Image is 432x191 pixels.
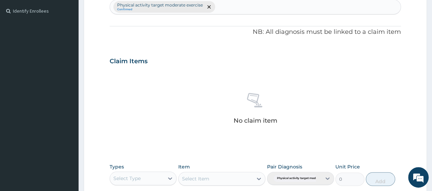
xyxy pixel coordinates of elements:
span: We're online! [40,54,94,123]
h3: Claim Items [110,58,148,65]
img: d_794563401_company_1708531726252_794563401 [13,34,28,51]
label: Unit Price [335,163,360,170]
button: Add [366,172,395,186]
p: NB: All diagnosis must be linked to a claim item [110,28,401,37]
div: Minimize live chat window [112,3,128,20]
label: Pair Diagnosis [267,163,302,170]
textarea: Type your message and hit 'Enter' [3,122,130,146]
label: Item [178,163,190,170]
div: Select Type [113,175,141,182]
p: No claim item [233,117,277,124]
div: Chat with us now [36,38,115,47]
label: Types [110,164,124,170]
